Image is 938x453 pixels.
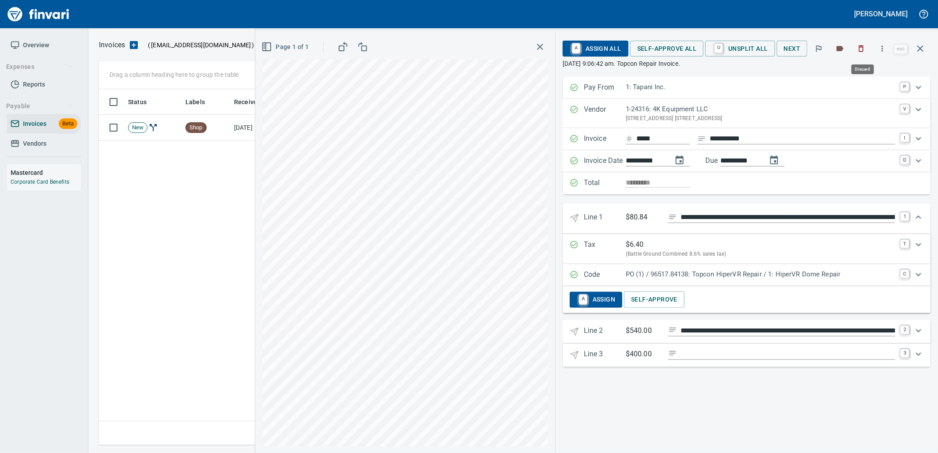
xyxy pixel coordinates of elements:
a: T [900,239,909,248]
p: Invoices [99,40,125,50]
span: Beta [59,119,77,129]
button: Upload an Invoice [125,40,143,50]
span: Self-Approve All [637,43,696,54]
td: [DATE] [231,115,279,141]
button: change date [669,150,690,171]
span: Shop [186,124,206,132]
span: Overview [23,40,49,51]
p: Vendor [584,104,626,123]
a: C [900,269,909,278]
div: Expand [563,286,931,313]
p: [DATE] 9:06:42 am. Topcon Repair Invoice. [563,59,931,68]
button: AAssign All [563,41,628,57]
p: Line 1 [584,212,626,225]
div: Expand [563,234,931,264]
h5: [PERSON_NAME] [855,9,908,19]
a: U [715,43,723,53]
span: Status [128,97,158,107]
div: Expand [563,320,931,344]
h6: Mastercard [11,168,81,177]
span: New [129,124,147,132]
div: Expand [563,128,931,150]
span: Unsplit All [712,41,768,56]
p: ( ) [143,41,254,49]
span: Received [234,97,272,107]
span: Status [128,97,147,107]
span: Self-Approve [631,294,677,305]
div: Expand [563,150,931,172]
button: Self-Approve [624,291,685,308]
button: [PERSON_NAME] [852,7,910,21]
a: Corporate Card Benefits [11,179,69,185]
nav: breadcrumb [99,40,125,50]
a: I [900,133,909,142]
a: 1 [900,212,909,221]
span: Reports [23,79,45,90]
p: Invoice Date [584,155,626,167]
p: PO (1) / 96517.84138: Topcon HiperVR Repair / 1: HiperVR Dome Repair [626,269,895,279]
span: Invoices [23,118,46,129]
span: Next [784,43,801,54]
p: $540.00 [626,325,661,336]
a: esc [894,44,908,54]
a: D [900,155,909,164]
span: Labels [185,97,205,107]
button: change due date [764,150,785,171]
span: Expenses [6,61,73,72]
button: Page 1 of 1 [260,39,312,55]
div: Expand [563,203,931,234]
p: Line 3 [584,349,626,362]
button: Next [777,41,808,57]
button: More [873,39,892,58]
span: Assign All [570,41,621,56]
a: P [900,82,909,91]
p: $ 6.40 [626,239,644,250]
button: Payable [3,98,76,114]
p: (Battle Ground Combined 8.6% sales tax) [626,250,895,259]
div: Expand [563,99,931,128]
a: InvoicesBeta [7,114,81,134]
p: Line 2 [584,325,626,338]
button: Self-Approve All [630,41,703,57]
p: 1: Tapani Inc. [626,82,895,92]
a: Reports [7,75,81,94]
button: Expenses [3,59,76,75]
button: AAssign [570,292,622,308]
span: Received [234,97,261,107]
span: Invoice Split [148,124,159,131]
a: 3 [900,349,909,358]
p: $80.84 [626,212,661,223]
span: Labels [185,97,216,107]
p: [STREET_ADDRESS] [STREET_ADDRESS] [626,114,895,123]
div: Expand [563,344,931,367]
img: Finvari [5,4,72,25]
span: Page 1 of 1 [263,42,309,53]
button: Flag [809,39,828,58]
span: Close invoice [892,38,931,59]
p: Drag a column heading here to group the table [110,70,239,79]
span: Assign [577,292,615,307]
div: Expand [563,264,931,286]
p: Code [584,269,626,281]
button: Labels [830,39,850,58]
button: UUnsplit All [705,41,775,57]
a: V [900,104,909,113]
div: Expand [563,77,931,99]
svg: Invoice description [697,134,706,143]
span: Payable [6,101,73,112]
p: Invoice [584,133,626,145]
p: $400.00 [626,349,661,360]
a: A [579,294,587,304]
a: Overview [7,35,81,55]
p: 1-24316: 4K Equipment LLC [626,104,895,114]
span: Vendors [23,138,46,149]
p: Pay From [584,82,626,94]
p: Tax [584,239,626,259]
a: Vendors [7,134,81,154]
a: A [572,43,580,53]
svg: Invoice number [626,133,633,144]
span: [EMAIL_ADDRESS][DOMAIN_NAME] [150,41,252,49]
a: 2 [900,325,909,334]
p: Due [705,155,747,166]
